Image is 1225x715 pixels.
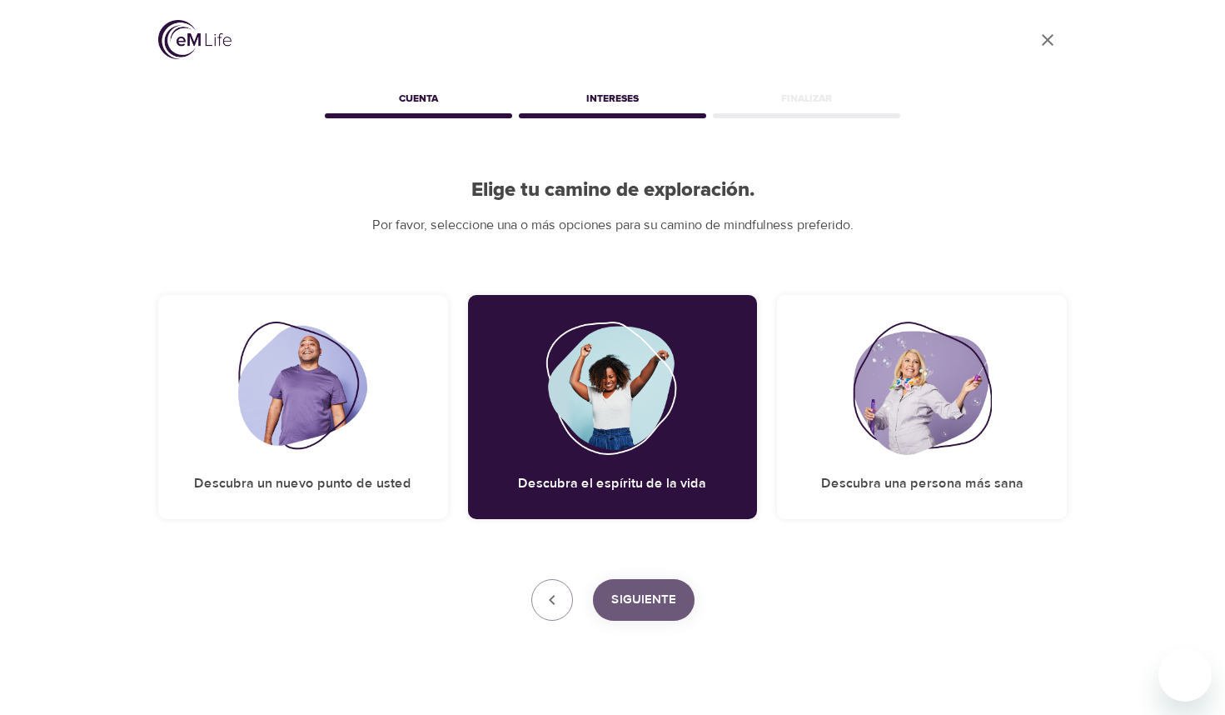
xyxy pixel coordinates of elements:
[777,295,1067,519] div: Descubra una persona más sanaDescubra una persona más sana
[1158,648,1212,702] iframe: Botón para iniciar la ventana de mensajería
[158,178,1068,202] h2: Elige tu camino de exploración.
[518,475,706,492] h5: Descubra el espíritu de la vida
[545,322,680,455] img: Descubra el espíritu de la vida
[593,579,695,621] button: Siguiente
[853,322,991,455] img: Descubra una persona más sana
[158,295,448,519] div: Descubra un nuevo punto de ustedDescubra un nuevo punto de usted
[611,589,676,611] span: Siguiente
[1028,20,1068,60] a: close
[158,216,1068,235] p: Por favor, seleccione una o más opciones para su camino de mindfulness preferido.
[158,20,232,59] img: logo
[468,295,758,519] div: Descubra el espíritu de la vidaDescubra el espíritu de la vida
[821,475,1023,492] h5: Descubra una persona más sana
[194,475,411,492] h5: Descubra un nuevo punto de usted
[238,322,367,455] img: Descubra un nuevo punto de usted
